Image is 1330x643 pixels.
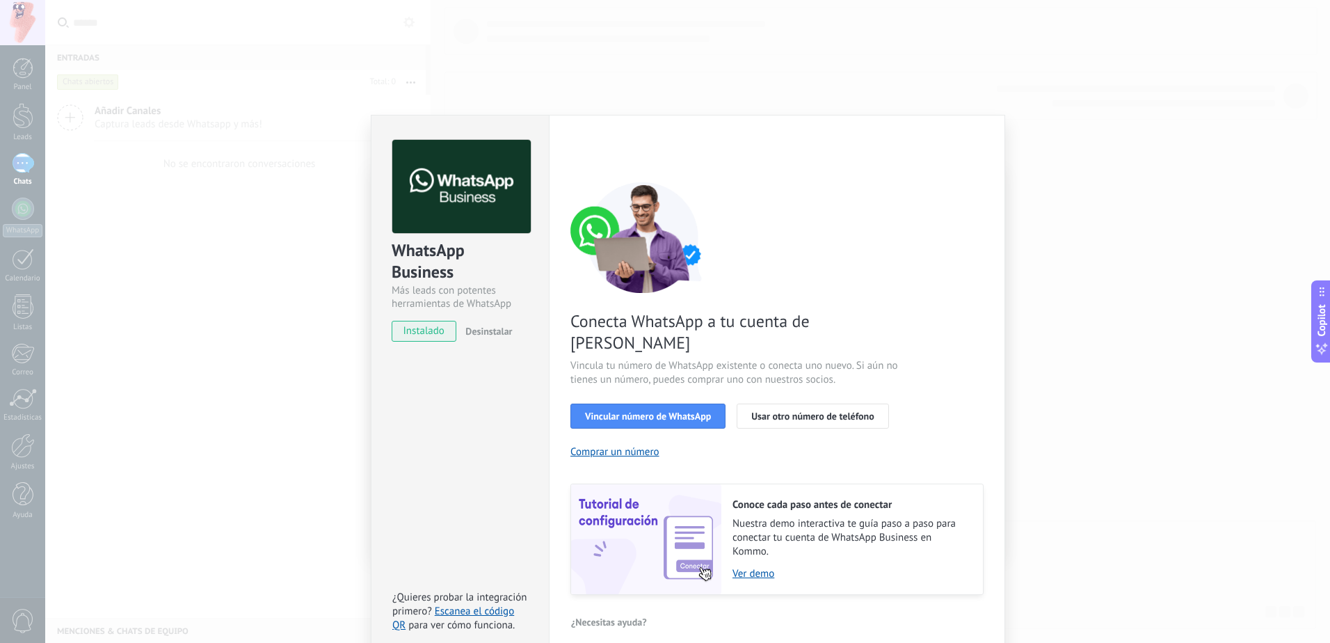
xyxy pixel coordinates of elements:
img: connect number [570,182,716,293]
span: Conecta WhatsApp a tu cuenta de [PERSON_NAME] [570,310,902,354]
span: Copilot [1315,305,1329,337]
a: Escanea el código QR [392,605,514,632]
span: para ver cómo funciona. [408,619,515,632]
span: ¿Quieres probar la integración primero? [392,591,527,618]
h2: Conoce cada paso antes de conectar [732,498,969,511]
button: ¿Necesitas ayuda? [570,612,648,633]
span: instalado [392,321,456,342]
button: Vincular número de WhatsApp [570,404,726,429]
span: Usar otro número de teléfono [751,411,874,421]
span: Desinstalar [465,325,512,338]
button: Usar otro número de teléfono [737,404,888,429]
span: ¿Necesitas ayuda? [571,617,647,627]
span: Vincular número de WhatsApp [585,411,711,421]
button: Desinstalar [460,321,512,342]
button: Comprar un número [570,445,659,459]
a: Ver demo [732,567,969,580]
div: WhatsApp Business [392,239,529,284]
div: Más leads con potentes herramientas de WhatsApp [392,284,529,310]
span: Vincula tu número de WhatsApp existente o conecta uno nuevo. Si aún no tienes un número, puedes c... [570,359,902,387]
span: Nuestra demo interactiva te guía paso a paso para conectar tu cuenta de WhatsApp Business en Kommo. [732,517,969,559]
img: logo_main.png [392,140,531,234]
